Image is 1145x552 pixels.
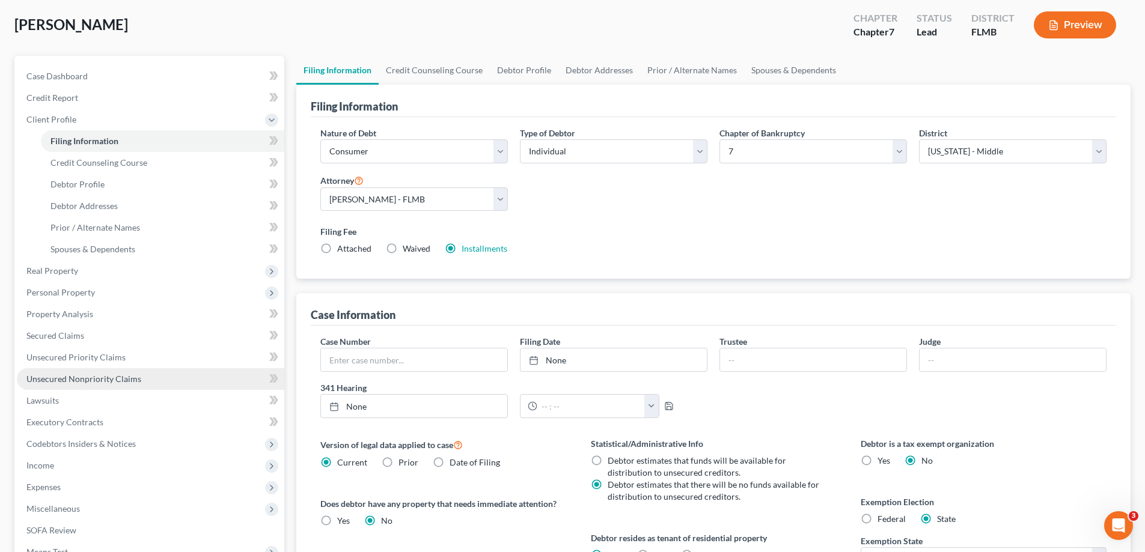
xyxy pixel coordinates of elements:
a: Lawsuits [17,390,284,411]
a: Unsecured Priority Claims [17,347,284,368]
a: Spouses & Dependents [744,56,843,85]
div: FLMB [971,25,1015,39]
span: Debtor estimates that funds will be available for distribution to unsecured creditors. [608,455,786,478]
label: 341 Hearing [314,381,713,394]
a: Credit Report [17,87,284,109]
span: Miscellaneous [26,503,80,514]
span: Debtor Addresses [50,201,118,211]
a: None [521,348,707,371]
span: Unsecured Nonpriority Claims [26,374,141,384]
span: Case Dashboard [26,71,88,81]
a: Property Analysis [17,303,284,325]
span: 7 [889,26,894,37]
span: Debtor estimates that there will be no funds available for distribution to unsecured creditors. [608,479,819,502]
a: Credit Counseling Course [379,56,490,85]
span: Real Property [26,265,78,276]
label: Nature of Debt [320,127,376,139]
label: Attorney [320,173,364,187]
label: Version of legal data applied to case [320,437,566,452]
a: Filing Information [296,56,379,85]
label: District [919,127,947,139]
span: 3 [1129,511,1138,521]
label: Statistical/Administrative Info [591,437,837,450]
span: Credit Report [26,93,78,103]
a: Case Dashboard [17,65,284,87]
label: Exemption Election [861,496,1107,508]
span: Client Profile [26,114,76,124]
span: Income [26,460,54,470]
label: Debtor resides as tenant of residential property [591,532,837,544]
span: SOFA Review [26,525,76,535]
input: -- [720,348,906,371]
label: Type of Debtor [520,127,575,139]
span: Prior / Alternate Names [50,222,140,232]
span: No [921,455,933,466]
span: Credit Counseling Course [50,157,147,168]
label: Trustee [719,335,747,348]
div: Lead [917,25,952,39]
label: Does debtor have any property that needs immediate attention? [320,497,566,510]
div: Filing Information [311,99,398,114]
a: Debtor Addresses [558,56,640,85]
label: Judge [919,335,941,348]
a: Installments [462,243,507,253]
a: Debtor Addresses [41,195,284,217]
div: Case Information [311,308,395,322]
span: Date of Filing [450,457,500,467]
label: Exemption State [861,535,923,547]
span: Filing Information [50,136,118,146]
span: Secured Claims [26,330,84,341]
span: Executory Contracts [26,417,103,427]
span: Prior [398,457,418,467]
a: Spouses & Dependents [41,238,284,260]
span: Attached [337,243,371,253]
span: Yes [337,515,350,526]
span: No [381,515,392,526]
span: Spouses & Dependents [50,244,135,254]
label: Debtor is a tax exempt organization [861,437,1107,450]
button: Preview [1034,11,1116,38]
a: None [321,395,507,417]
label: Filing Date [520,335,560,348]
a: Credit Counseling Course [41,152,284,174]
label: Case Number [320,335,371,348]
span: Debtor Profile [50,179,105,189]
a: Prior / Alternate Names [640,56,744,85]
span: Property Analysis [26,309,93,319]
span: Codebtors Insiders & Notices [26,438,136,449]
span: Current [337,457,367,467]
a: Debtor Profile [490,56,558,85]
a: Unsecured Nonpriority Claims [17,368,284,390]
label: Chapter of Bankruptcy [719,127,805,139]
div: Status [917,11,952,25]
a: Secured Claims [17,325,284,347]
span: [PERSON_NAME] [14,16,128,33]
a: Debtor Profile [41,174,284,195]
div: Chapter [853,11,897,25]
span: Personal Property [26,287,95,297]
span: Federal [878,514,906,524]
iframe: Intercom live chat [1104,511,1133,540]
span: State [937,514,956,524]
a: SOFA Review [17,520,284,541]
span: Unsecured Priority Claims [26,352,126,362]
a: Executory Contracts [17,411,284,433]
span: Yes [878,455,890,466]
input: -- : -- [537,395,645,417]
input: -- [920,348,1106,371]
label: Filing Fee [320,225,1107,238]
div: District [971,11,1015,25]
span: Waived [403,243,430,253]
span: Expenses [26,482,61,492]
span: Lawsuits [26,395,59,405]
a: Filing Information [41,130,284,152]
div: Chapter [853,25,897,39]
input: Enter case number... [321,348,507,371]
a: Prior / Alternate Names [41,217,284,238]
